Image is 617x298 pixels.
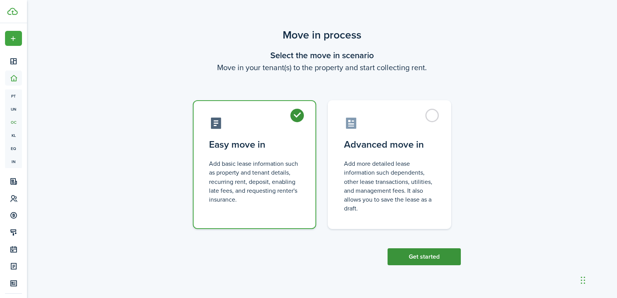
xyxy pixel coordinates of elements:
[581,269,585,292] div: Drag
[5,142,22,155] a: eq
[5,116,22,129] a: oc
[183,62,461,73] wizard-step-header-description: Move in your tenant(s) to the property and start collecting rent.
[5,129,22,142] a: kl
[344,159,435,213] control-radio-card-description: Add more detailed lease information such dependents, other lease transactions, utilities, and man...
[344,138,435,152] control-radio-card-title: Advanced move in
[5,31,22,46] button: Open menu
[578,261,617,298] iframe: Chat Widget
[183,27,461,43] scenario-title: Move in process
[209,138,300,152] control-radio-card-title: Easy move in
[5,103,22,116] a: un
[388,248,461,265] button: Get started
[7,8,18,15] img: TenantCloud
[5,155,22,168] a: in
[5,89,22,103] a: pt
[183,49,461,62] wizard-step-header-title: Select the move in scenario
[209,159,300,204] control-radio-card-description: Add basic lease information such as property and tenant details, recurring rent, deposit, enablin...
